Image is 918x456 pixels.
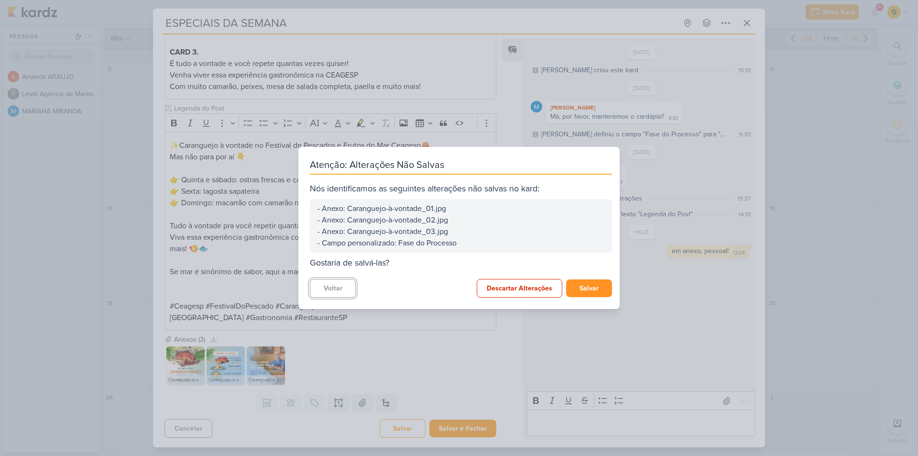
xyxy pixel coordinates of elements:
button: Descartar Alterações [477,279,562,298]
div: - Anexo: Caranguejo-à-vontade_03.jpg [317,226,604,237]
div: - Anexo: Caranguejo-à-vontade_01.jpg [317,203,604,214]
button: Salvar [566,279,612,297]
div: - Campo personalizado: Fase do Processo [317,237,604,249]
div: Nós identificamos as seguintes alterações não salvas no kard: [310,182,612,195]
button: Voltar [310,279,356,298]
div: Gostaria de salvá-las? [310,256,612,269]
div: Atenção: Alterações Não Salvas [310,158,612,175]
div: - Anexo: Caranguejo-à-vontade_02.jpg [317,214,604,226]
